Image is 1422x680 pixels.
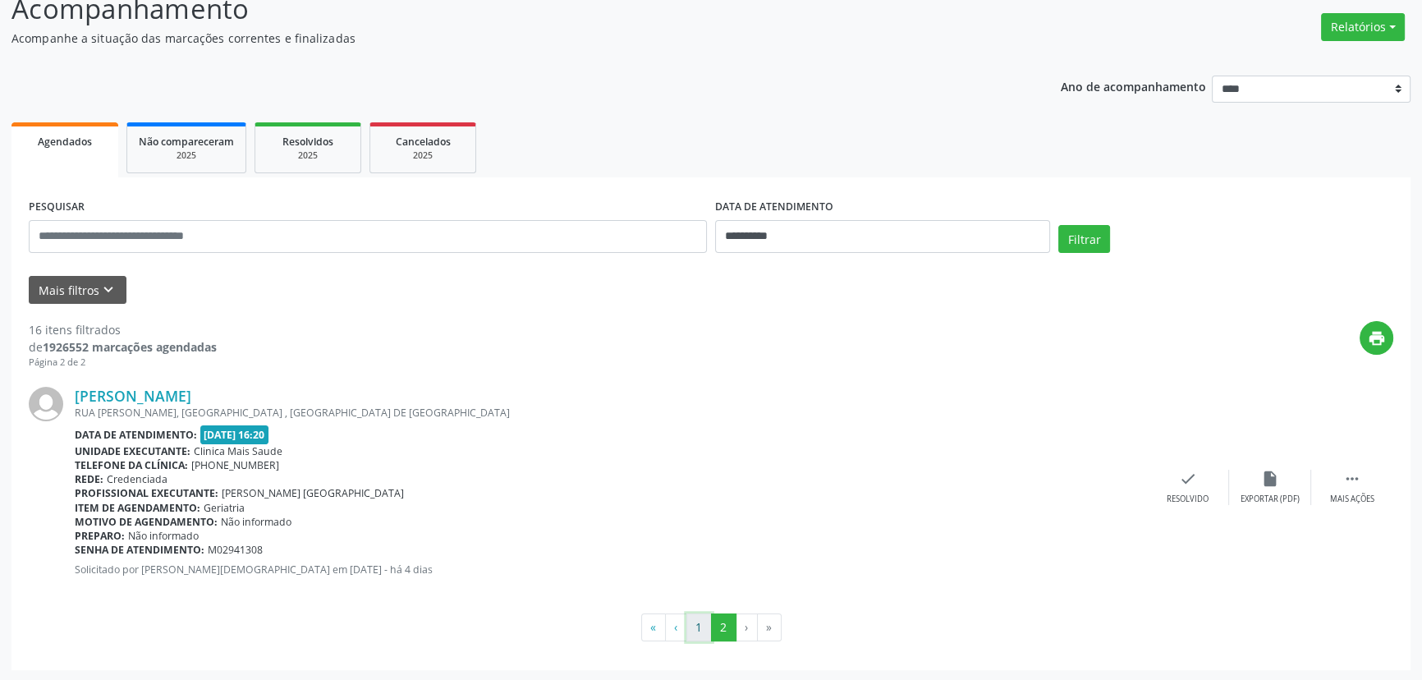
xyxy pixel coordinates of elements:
img: img [29,387,63,421]
p: Ano de acompanhamento [1061,76,1206,96]
button: Go to page 2 [711,613,736,641]
p: Solicitado por [PERSON_NAME][DEMOGRAPHIC_DATA] em [DATE] - há 4 dias [75,563,1147,577]
span: [PERSON_NAME] [GEOGRAPHIC_DATA] [222,486,404,500]
label: PESQUISAR [29,195,85,220]
div: 2025 [267,149,349,162]
b: Unidade executante: [75,444,190,458]
span: Não informado [221,515,291,529]
i:  [1343,470,1361,488]
div: Mais ações [1330,494,1374,505]
button: Mais filtroskeyboard_arrow_down [29,276,126,305]
span: Agendados [38,135,92,149]
b: Preparo: [75,529,125,543]
div: de [29,338,217,356]
b: Telefone da clínica: [75,458,188,472]
button: Go to first page [641,613,666,641]
span: Não compareceram [139,135,234,149]
span: Clinica Mais Saude [194,444,282,458]
span: [PHONE_NUMBER] [191,458,279,472]
div: Página 2 de 2 [29,356,217,370]
b: Senha de atendimento: [75,543,204,557]
i: keyboard_arrow_down [99,281,117,299]
span: Cancelados [396,135,451,149]
span: [DATE] 16:20 [200,425,269,444]
button: Relatórios [1321,13,1405,41]
button: Go to previous page [665,613,687,641]
i: print [1368,329,1386,347]
span: Geriatria [204,501,245,515]
span: Credenciada [107,472,167,486]
button: Go to page 1 [686,613,712,641]
i: check [1179,470,1197,488]
p: Acompanhe a situação das marcações correntes e finalizadas [11,30,991,47]
b: Item de agendamento: [75,501,200,515]
label: DATA DE ATENDIMENTO [715,195,833,220]
span: M02941308 [208,543,263,557]
ul: Pagination [29,613,1393,641]
a: [PERSON_NAME] [75,387,191,405]
span: Resolvidos [282,135,333,149]
div: Resolvido [1167,494,1209,505]
b: Data de atendimento: [75,428,197,442]
div: 16 itens filtrados [29,321,217,338]
span: Não informado [128,529,199,543]
div: Exportar (PDF) [1241,494,1300,505]
button: print [1360,321,1393,355]
div: 2025 [382,149,464,162]
button: Filtrar [1058,225,1110,253]
b: Profissional executante: [75,486,218,500]
i: insert_drive_file [1261,470,1279,488]
b: Motivo de agendamento: [75,515,218,529]
div: 2025 [139,149,234,162]
b: Rede: [75,472,103,486]
div: RUA [PERSON_NAME], [GEOGRAPHIC_DATA] , [GEOGRAPHIC_DATA] DE [GEOGRAPHIC_DATA] [75,406,1147,420]
strong: 1926552 marcações agendadas [43,339,217,355]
